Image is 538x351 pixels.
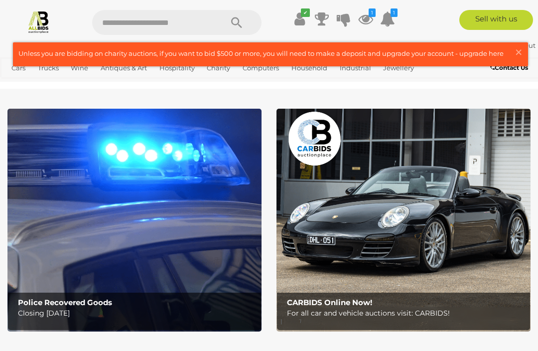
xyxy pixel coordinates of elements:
[463,41,503,49] a: Tsunami7
[292,10,307,28] a: ✔
[503,41,505,49] span: |
[490,64,528,71] b: Contact Us
[391,8,398,17] i: 1
[239,60,283,76] a: Computers
[276,109,531,332] img: CARBIDS Online Now!
[27,10,50,33] img: Allbids.com.au
[380,10,395,28] a: 1
[287,307,525,320] p: For all car and vehicle auctions visit: CARBIDS!
[39,76,67,93] a: Sports
[7,109,262,332] a: Police Recovered Goods Police Recovered Goods Closing [DATE]
[507,41,536,49] a: Sign Out
[463,41,502,49] strong: Tsunami7
[71,76,150,93] a: [GEOGRAPHIC_DATA]
[514,42,523,62] span: ×
[287,60,331,76] a: Household
[287,298,372,307] b: CARBIDS Online Now!
[212,10,262,35] button: Search
[18,298,112,307] b: Police Recovered Goods
[67,60,92,76] a: Wine
[7,109,262,332] img: Police Recovered Goods
[369,8,376,17] i: 1
[18,307,256,320] p: Closing [DATE]
[459,10,534,30] a: Sell with us
[490,62,531,73] a: Contact Us
[34,60,63,76] a: Trucks
[336,60,375,76] a: Industrial
[155,60,199,76] a: Hospitality
[203,60,234,76] a: Charity
[7,60,29,76] a: Cars
[276,109,531,332] a: CARBIDS Online Now! CARBIDS Online Now! For all car and vehicle auctions visit: CARBIDS!
[358,10,373,28] a: 1
[379,60,418,76] a: Jewellery
[97,60,151,76] a: Antiques & Art
[301,8,310,17] i: ✔
[7,76,34,93] a: Office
